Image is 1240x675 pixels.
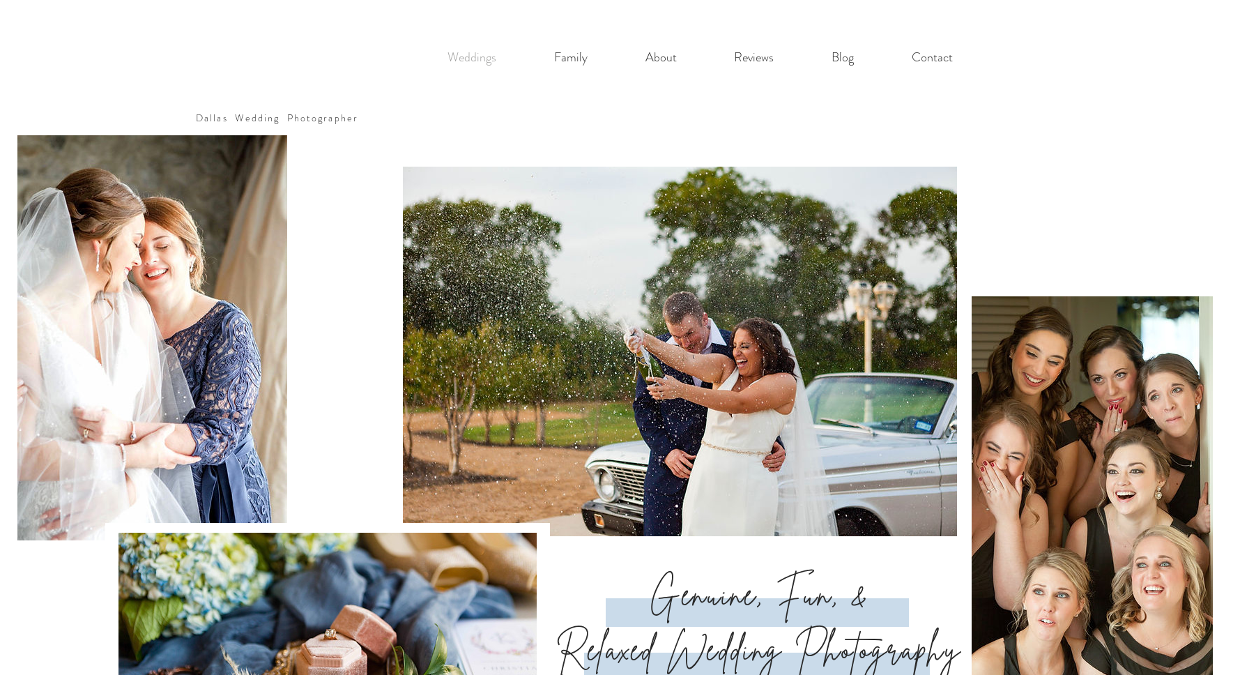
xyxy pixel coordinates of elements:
a: Dallas Wedding Photographer [196,111,358,125]
img: A fun candid photo from a dallas wedding reception featuring the wedding couple popping a bottle ... [403,167,957,536]
nav: Site [419,43,982,72]
a: Family [526,43,617,72]
span: Genuine, Fun, & Relaxed Wedding Photography [556,572,962,672]
a: About [617,43,705,72]
p: About [638,43,684,72]
p: Family [547,43,595,72]
a: Reviews [705,43,803,72]
p: Reviews [727,43,781,72]
a: Contact [883,43,982,72]
img: A genuine connection between the mother of the bride and the bride herself as they are getting re... [17,135,287,540]
p: Contact [905,43,960,72]
p: Blog [825,43,861,72]
a: Blog [803,43,883,72]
